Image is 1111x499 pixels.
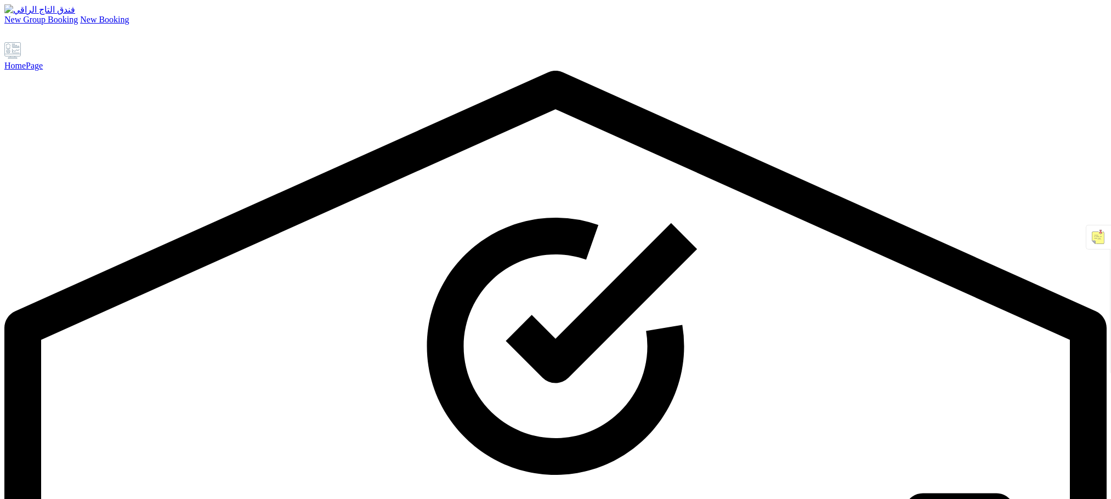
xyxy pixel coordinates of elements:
[4,4,1107,15] a: فندق التاج الراقي
[4,4,75,15] img: فندق التاج الراقي
[21,32,35,42] a: Settings
[4,61,1107,71] div: HomePage
[80,15,129,24] a: New Booking
[4,32,19,42] a: Support
[4,42,1107,71] a: HomePage
[37,32,50,42] a: Staff feedback
[4,15,78,24] a: New Group Booking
